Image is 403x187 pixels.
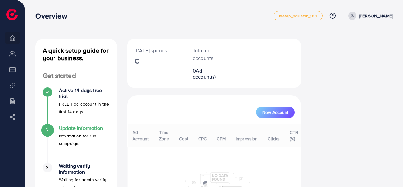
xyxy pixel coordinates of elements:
[256,107,295,118] button: New Account
[59,163,110,175] h4: Waiting verify information
[59,100,110,115] p: FREE 1 ad account in the first 14 days.
[359,12,393,20] p: [PERSON_NAME]
[35,11,72,20] h3: Overview
[46,164,49,171] span: 3
[6,9,18,20] img: logo
[59,125,110,131] h4: Update Information
[46,126,49,133] span: 2
[193,68,221,80] h2: 0
[279,14,317,18] span: metap_pakistan_001
[59,132,110,147] p: Information for run campaign.
[346,12,393,20] a: [PERSON_NAME]
[35,47,117,62] h4: A quick setup guide for your business.
[35,87,117,125] li: Active 14 days free trial
[135,47,178,54] p: [DATE] spends
[193,67,216,80] span: Ad account(s)
[262,110,288,114] span: New Account
[59,87,110,99] h4: Active 14 days free trial
[274,11,323,20] a: metap_pakistan_001
[35,125,117,163] li: Update Information
[193,47,221,62] p: Total ad accounts
[35,72,117,80] h4: Get started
